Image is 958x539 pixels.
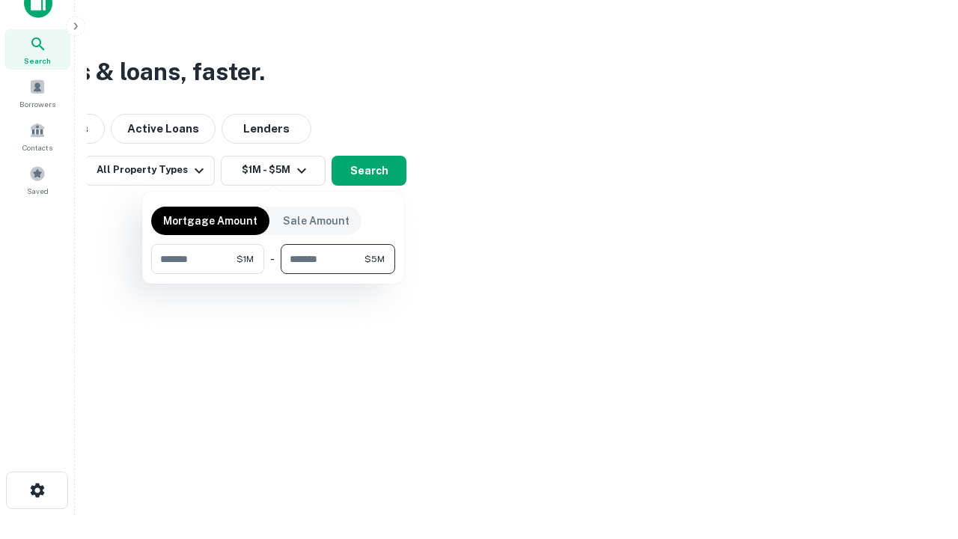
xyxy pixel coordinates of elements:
[270,244,275,274] div: -
[283,213,350,229] p: Sale Amount
[163,213,257,229] p: Mortgage Amount
[364,252,385,266] span: $5M
[883,419,958,491] iframe: Chat Widget
[237,252,254,266] span: $1M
